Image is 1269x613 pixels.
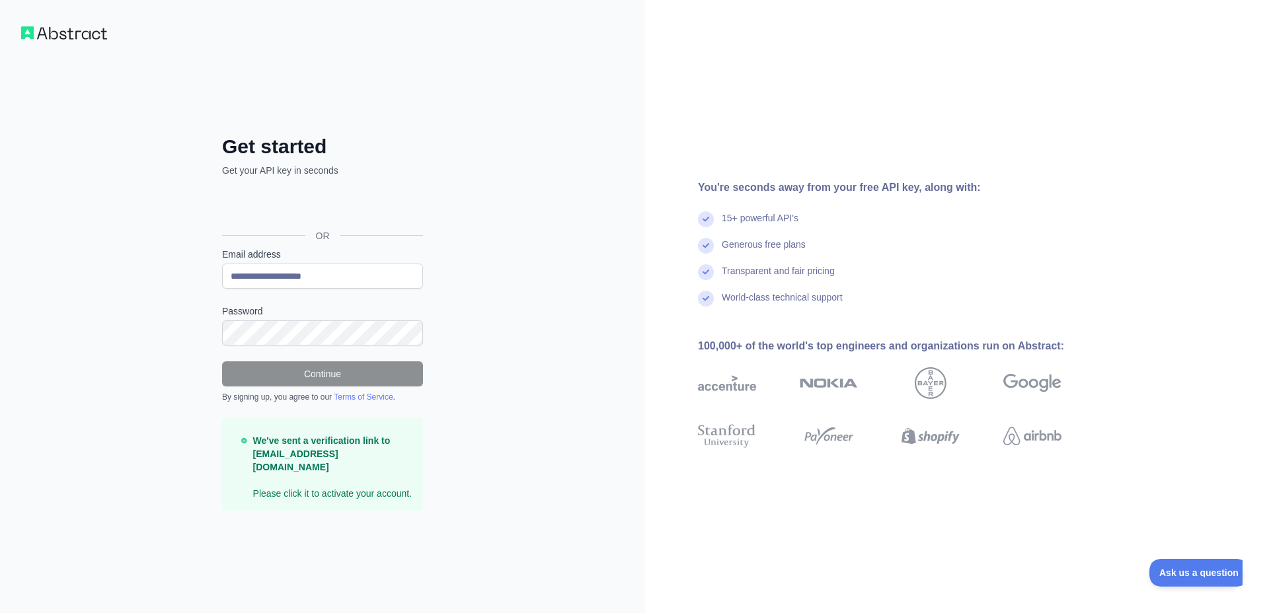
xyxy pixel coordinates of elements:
[253,435,391,472] strong: We've sent a verification link to [EMAIL_ADDRESS][DOMAIN_NAME]
[722,264,835,291] div: Transparent and fair pricing
[1149,559,1243,587] iframe: Help Scout Beacon - Open
[698,338,1104,354] div: 100,000+ of the world's top engineers and organizations run on Abstract:
[222,361,423,386] button: Continue
[222,192,420,221] div: Sign in with Google. Opens in new tab
[222,164,423,177] p: Get your API key in seconds
[722,211,798,238] div: 15+ powerful API's
[698,264,714,280] img: check mark
[253,434,412,500] p: Please click it to activate your account.
[915,367,946,399] img: bayer
[722,238,806,264] div: Generous free plans
[222,392,423,402] div: By signing up, you agree to our .
[698,211,714,227] img: check mark
[222,135,423,159] h2: Get started
[334,392,393,402] a: Terms of Service
[305,229,340,242] span: OR
[698,291,714,306] img: check mark
[222,305,423,318] label: Password
[1003,367,1061,399] img: google
[902,421,960,451] img: shopify
[1003,421,1061,451] img: airbnb
[698,367,756,399] img: accenture
[698,180,1104,196] div: You're seconds away from your free API key, along with:
[800,367,858,399] img: nokia
[722,291,843,317] div: World-class technical support
[698,238,714,254] img: check mark
[215,192,427,221] iframe: Sign in with Google Button
[800,421,858,451] img: payoneer
[21,26,107,40] img: Workflow
[698,421,756,451] img: stanford university
[222,248,423,261] label: Email address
